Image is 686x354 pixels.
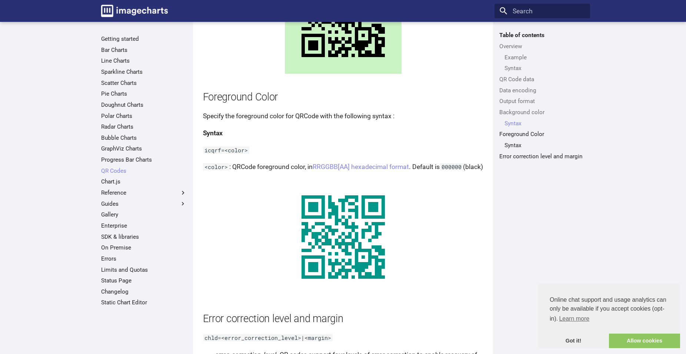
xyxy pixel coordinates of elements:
[101,35,187,43] a: Getting started
[499,153,585,160] a: Error correction level and margin
[313,163,409,171] a: RRGGBB[AA] hexadecimal format
[101,145,187,153] a: GraphViz Charts
[101,5,168,17] img: logo
[101,255,187,262] a: Errors
[558,313,590,324] a: learn more about cookies
[101,200,187,208] label: Guides
[440,163,463,171] code: 000000
[101,266,187,274] a: Limits and Quotas
[494,32,590,39] label: Table of contents
[609,334,680,348] a: allow cookies
[203,162,483,172] p: : QRCode foreground color, in . Default is (black)
[504,142,585,149] a: Syntax
[101,57,187,64] a: Line Charts
[101,46,187,54] a: Bar Charts
[203,146,250,154] code: icqrf=<color>
[499,109,585,116] a: Background color
[538,284,680,348] div: cookieconsent
[494,32,590,160] nav: Table of contents
[101,167,187,175] a: QR Codes
[499,120,585,127] nav: Background color
[203,90,483,105] h2: Foreground Color
[499,43,585,50] a: Overview
[101,189,187,196] label: Reference
[203,111,483,121] p: Specify the foreground color for QRCode with the following syntax :
[101,178,187,185] a: Chart.js
[499,76,585,83] a: QR Code data
[499,87,585,94] a: Data encoding
[550,295,668,324] span: Online chat support and usage analytics can only be available if you accept cookies (opt-in).
[101,211,187,218] a: Gallery
[499,142,585,149] nav: Foreground Color
[499,97,585,105] a: Output format
[101,101,187,109] a: Doughnut Charts
[494,4,590,19] input: Search
[101,288,187,295] a: Changelog
[504,54,585,61] a: Example
[101,123,187,130] a: Radar Charts
[538,334,609,348] a: dismiss cookie message
[101,79,187,87] a: Scatter Charts
[101,112,187,120] a: Polar Charts
[101,90,187,97] a: Pie Charts
[101,156,187,163] a: Progress Bar Charts
[203,334,333,341] code: chld=<error_correction_level>|<margin>
[101,233,187,241] a: SDK & libraries
[203,128,483,138] h4: Syntax
[101,244,187,251] a: On Premise
[504,120,585,127] a: Syntax
[101,68,187,76] a: Sparkline Charts
[499,54,585,72] nav: Overview
[101,134,187,142] a: Bubble Charts
[203,163,230,171] code: <color>
[504,64,585,72] a: Syntax
[101,222,187,229] a: Enterprise
[285,179,402,295] img: chart
[98,1,171,20] a: Image-Charts documentation
[101,277,187,284] a: Status Page
[203,312,483,326] h2: Error correction level and margin
[499,130,585,138] a: Foreground Color
[101,299,187,306] a: Static Chart Editor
